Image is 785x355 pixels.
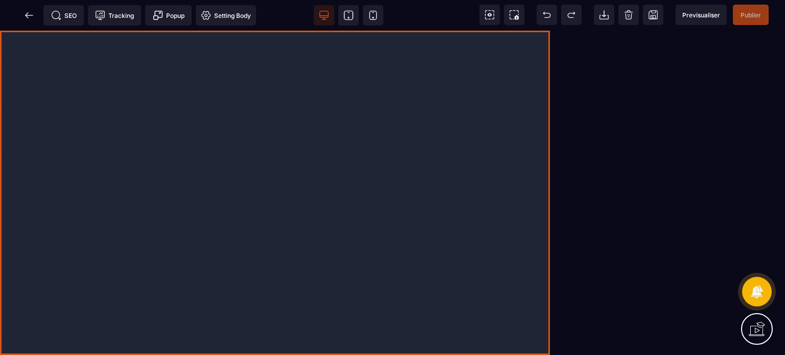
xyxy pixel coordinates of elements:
span: Setting Body [201,10,251,20]
span: Screenshot [504,5,524,25]
span: Tracking [95,10,134,20]
span: Popup [153,10,184,20]
span: Publier [741,11,761,19]
span: View components [479,5,500,25]
span: Preview [676,5,727,25]
span: Previsualiser [682,11,720,19]
span: SEO [51,10,77,20]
